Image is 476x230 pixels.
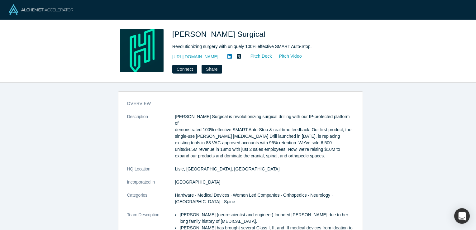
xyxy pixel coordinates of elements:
span: [PERSON_NAME] Surgical [172,30,268,38]
p: [PERSON_NAME] Surgical is revolutionizing surgical drilling with our IP-protected platform of dem... [175,113,354,159]
dt: Description [127,113,175,166]
img: Hubly Surgical's Logo [120,29,164,72]
dt: HQ Location [127,166,175,179]
button: Share [202,65,222,74]
img: Alchemist Logo [9,4,73,15]
h3: overview [127,100,345,107]
dt: Categories [127,192,175,212]
dd: Lisle, [GEOGRAPHIC_DATA], [GEOGRAPHIC_DATA] [175,166,354,172]
a: [URL][DOMAIN_NAME] [172,54,218,60]
button: Connect [172,65,197,74]
dt: Incorporated in [127,179,175,192]
li: [PERSON_NAME] (neuroscientist and engineer) founded [PERSON_NAME] due to her long family history ... [180,212,354,225]
a: Pitch Deck [244,53,272,60]
a: Pitch Video [272,53,302,60]
span: Hardware · Medical Devices · Women Led Companies · Orthopedics · Neurology · [GEOGRAPHIC_DATA] · ... [175,193,333,204]
div: Revolutionizing surgery with uniquely 100% effective SMART Auto-Stop. [172,43,347,50]
dd: [GEOGRAPHIC_DATA] [175,179,354,185]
